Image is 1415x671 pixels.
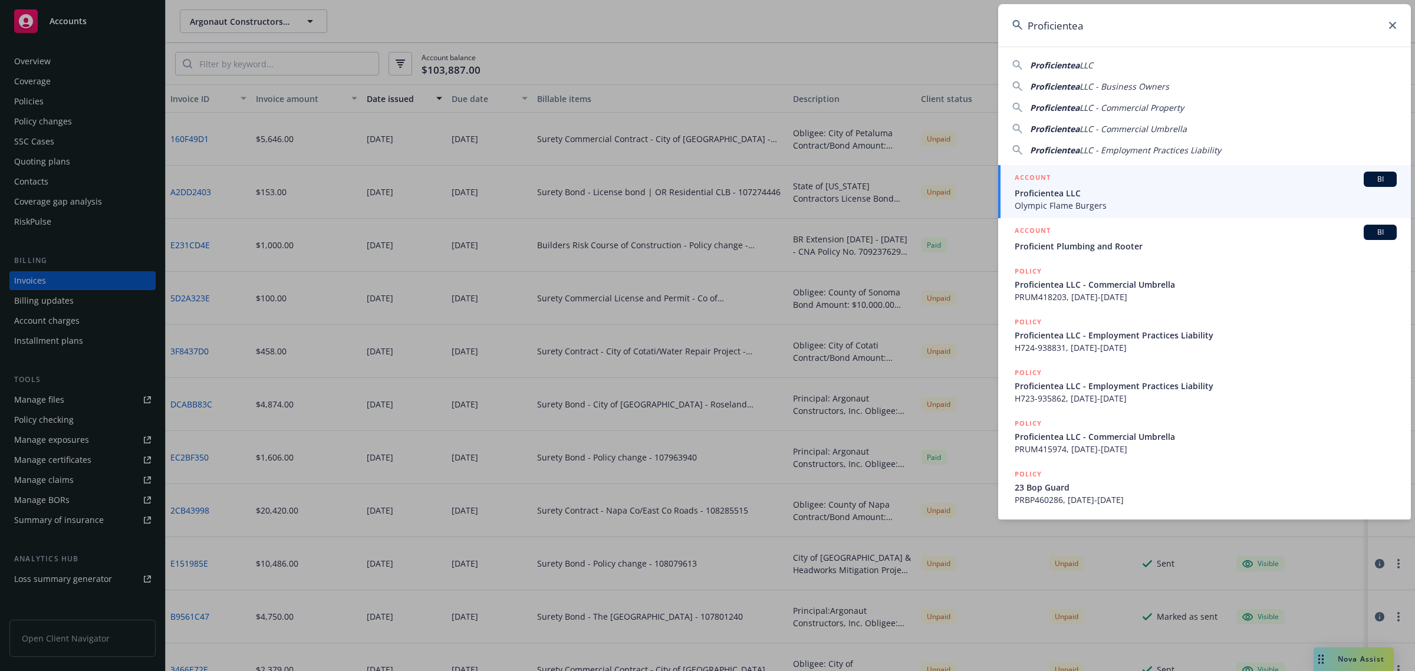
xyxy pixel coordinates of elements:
span: H724-938831, [DATE]-[DATE] [1015,341,1397,354]
a: POLICYProficientea LLC - Commercial UmbrellaPRUM415974, [DATE]-[DATE] [998,411,1411,462]
span: LLC - Business Owners [1080,81,1169,92]
span: Olympic Flame Burgers [1015,199,1397,212]
span: Proficientea [1030,60,1080,71]
span: Proficientea LLC - Commercial Umbrella [1015,278,1397,291]
h5: POLICY [1015,417,1042,429]
span: BI [1368,227,1392,238]
span: PRUM418203, [DATE]-[DATE] [1015,291,1397,303]
span: LLC - Commercial Property [1080,102,1184,113]
input: Search... [998,4,1411,47]
span: PRUM415974, [DATE]-[DATE] [1015,443,1397,455]
span: Proficientea [1030,123,1080,134]
h5: POLICY [1015,316,1042,328]
span: Proficient Plumbing and Rooter [1015,240,1397,252]
h5: ACCOUNT [1015,225,1051,239]
span: H723-935862, [DATE]-[DATE] [1015,392,1397,404]
span: 23 Bop Guard [1015,481,1397,494]
span: Proficientea LLC - Commercial Umbrella [1015,430,1397,443]
a: ACCOUNTBIProficientea LLCOlympic Flame Burgers [998,165,1411,218]
a: POLICY23 Bop GuardPRBP460286, [DATE]-[DATE] [998,462,1411,512]
a: ACCOUNTBIProficient Plumbing and Rooter [998,218,1411,259]
span: Proficientea [1030,144,1080,156]
h5: ACCOUNT [1015,172,1051,186]
span: Proficientea LLC - Employment Practices Liability [1015,329,1397,341]
h5: POLICY [1015,468,1042,480]
h5: POLICY [1015,367,1042,379]
span: LLC - Employment Practices Liability [1080,144,1221,156]
span: BI [1368,174,1392,185]
h5: POLICY [1015,265,1042,277]
span: LLC - Commercial Umbrella [1080,123,1187,134]
a: POLICYProficientea LLC - Employment Practices LiabilityH724-938831, [DATE]-[DATE] [998,310,1411,360]
span: LLC [1080,60,1093,71]
span: Proficientea [1030,102,1080,113]
a: POLICYProficientea LLC - Commercial UmbrellaPRUM418203, [DATE]-[DATE] [998,259,1411,310]
a: POLICYProficientea LLC - Employment Practices LiabilityH723-935862, [DATE]-[DATE] [998,360,1411,411]
span: Proficientea LLC - Employment Practices Liability [1015,380,1397,392]
span: Proficientea LLC [1015,187,1397,199]
span: PRBP460286, [DATE]-[DATE] [1015,494,1397,506]
span: Proficientea [1030,81,1080,92]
